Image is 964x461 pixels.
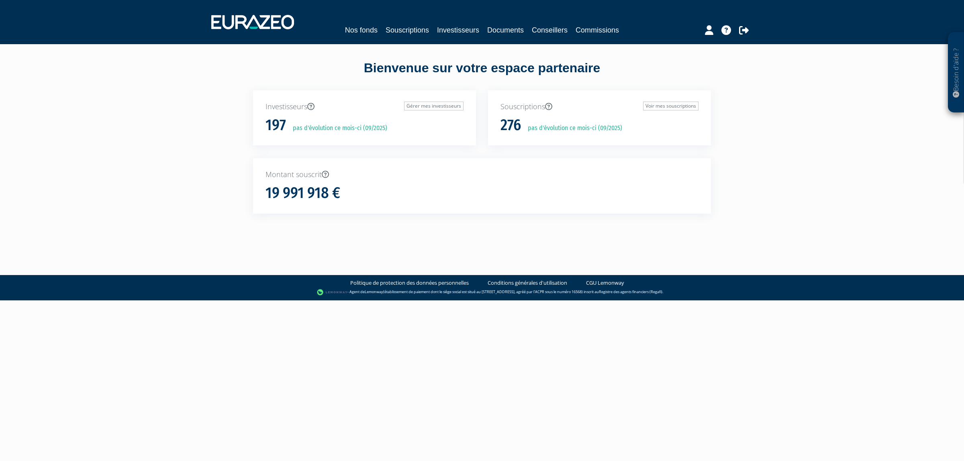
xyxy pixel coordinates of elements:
a: Investisseurs [437,24,479,36]
a: Gérer mes investisseurs [404,102,464,110]
a: Commissions [576,24,619,36]
a: Documents [487,24,524,36]
p: pas d'évolution ce mois-ci (09/2025) [522,124,622,133]
a: Politique de protection des données personnelles [350,279,469,287]
img: logo-lemonway.png [317,288,348,296]
img: 1732889491-logotype_eurazeo_blanc_rvb.png [211,15,294,29]
a: Registre des agents financiers (Regafi) [599,289,662,294]
a: Nos fonds [345,24,378,36]
div: - Agent de (établissement de paiement dont le siège social est situé au [STREET_ADDRESS], agréé p... [8,288,956,296]
a: Conseillers [532,24,568,36]
a: Conditions générales d'utilisation [488,279,567,287]
p: pas d'évolution ce mois-ci (09/2025) [287,124,387,133]
a: CGU Lemonway [586,279,624,287]
div: Bienvenue sur votre espace partenaire [247,59,717,90]
a: Voir mes souscriptions [643,102,698,110]
p: Montant souscrit [266,169,698,180]
p: Souscriptions [500,102,698,112]
p: Besoin d'aide ? [952,37,961,109]
h1: 276 [500,117,521,134]
p: Investisseurs [266,102,464,112]
h1: 197 [266,117,286,134]
a: Souscriptions [386,24,429,36]
h1: 19 991 918 € [266,185,340,202]
a: Lemonway [365,289,383,294]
